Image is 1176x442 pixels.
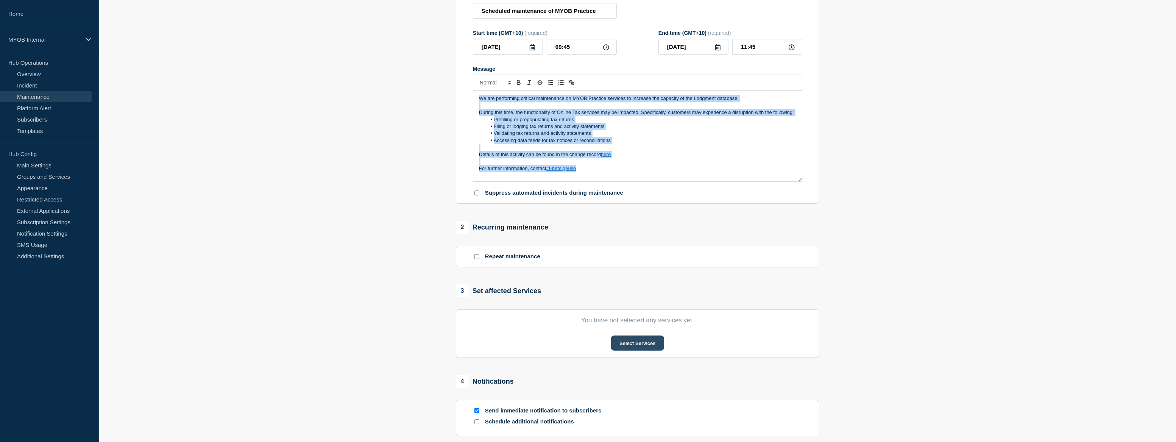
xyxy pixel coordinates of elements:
[485,253,540,260] p: Repeat maintenance
[479,109,796,116] p: During this time, the functionality of Online Tax services may be impacted. Specifically, custome...
[474,254,479,259] input: Repeat maintenance
[473,91,802,181] div: Message
[658,39,728,55] input: YYYY-MM-DD
[708,30,731,36] span: (required)
[487,137,797,144] li: Accessing data feeds for tax notices or reconciliations
[601,151,611,157] a: here
[626,181,676,185] a: contact Incident Management"
[474,191,479,195] input: Suppress automated incidents during maintenance
[524,30,547,36] span: (required)
[473,3,617,19] input: Title
[473,66,802,72] div: Message
[485,418,606,425] p: Schedule additional notifications
[476,78,513,87] span: Font size
[456,375,469,388] span: 4
[479,95,796,102] p: We are performing critical maintenance on MYOB Practice services to increase the capacity of the ...
[566,78,577,87] button: Toggle link
[487,123,797,130] li: Filing or lodging tax returns and activity statements
[456,221,469,234] span: 2
[456,284,541,297] div: Set affected Services
[513,78,524,87] button: Toggle bold text
[487,130,797,137] li: Validating tax returns and activity statements
[474,419,479,424] input: Schedule additional notifications
[473,317,802,324] p: You have not selected any services yet.
[545,78,556,87] button: Toggle ordered list
[456,284,469,297] span: 3
[485,189,623,197] p: Suppress automated incidents during maintenance
[487,116,797,123] li: Prefilling or prepopulating tax returns
[8,36,81,43] p: MYOB Internal
[474,408,479,413] input: Send immediate notification to subscribers
[524,78,535,87] button: Toggle italic text
[547,39,617,55] input: HH:MM
[479,165,796,172] p: For further information, contact
[485,407,606,414] p: Send immediate notification to subscribers
[473,30,617,36] div: Start time (GMT+10)
[479,181,626,185] span: "If you have identified a major incident directly involved in this maintenance activity, please
[732,39,802,55] input: HH:MM
[556,78,566,87] button: Toggle bulleted list
[658,30,802,36] div: End time (GMT+10)
[546,166,576,171] a: #t-betelgeuse
[473,39,543,55] input: YYYY-MM-DD
[479,151,796,158] p: Details of this activity can be found in the change record
[535,78,545,87] button: Toggle strikethrough text
[611,336,664,351] button: Select Services
[456,375,514,388] div: Notifications
[456,221,548,234] div: Recurring maintenance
